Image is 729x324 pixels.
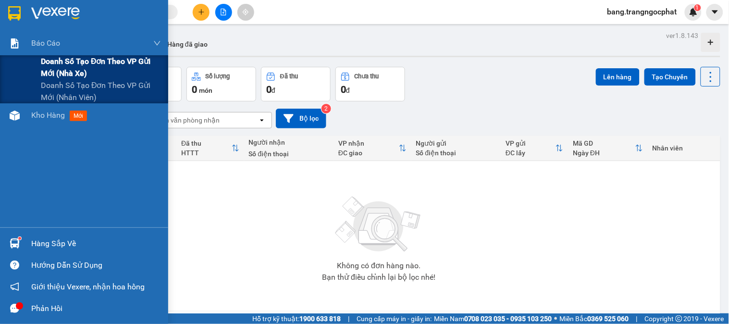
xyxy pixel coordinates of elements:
[249,138,329,146] div: Người nhận
[711,8,719,16] span: caret-down
[4,44,84,76] span: Địa chỉ:
[321,104,331,113] sup: 2
[10,238,20,249] img: warehouse-icon
[252,313,341,324] span: Hỗ trợ kỹ thuật:
[4,22,90,43] span: VP [GEOGRAPHIC_DATA]
[91,32,141,43] span: VP Rạch Giá
[501,136,568,161] th: Toggle SortBy
[276,109,326,128] button: Bộ lọc
[266,84,272,95] span: 0
[160,33,215,56] button: Hàng đã giao
[357,313,432,324] span: Cung cấp máy in - giấy in:
[299,315,341,323] strong: 1900 633 818
[31,37,60,49] span: Báo cáo
[636,313,638,324] span: |
[176,136,244,161] th: Toggle SortBy
[341,84,346,95] span: 0
[334,136,411,161] th: Toggle SortBy
[331,191,427,258] img: svg+xml;base64,PHN2ZyBjbGFzcz0ibGlzdC1wbHVnX19zdmciIHhtbG5zPSJodHRwOi8vd3d3LnczLm9yZy8yMDAwL3N2Zy...
[4,55,84,76] strong: [STREET_ADDRESS] Châu
[272,87,275,94] span: đ
[689,8,698,16] img: icon-new-feature
[416,139,496,147] div: Người gửi
[355,73,379,80] div: Chưa thu
[198,9,205,15] span: plus
[653,144,716,152] div: Nhân viên
[555,317,557,321] span: ⚪️
[694,4,701,11] sup: 1
[8,6,21,21] img: logo-vxr
[31,111,65,120] span: Kho hàng
[338,139,399,147] div: VP nhận
[192,84,197,95] span: 0
[31,258,161,273] div: Hướng dẫn sử dụng
[706,4,723,21] button: caret-down
[91,44,160,65] span: Địa chỉ:
[600,6,685,18] span: bang.trangngocphat
[434,313,552,324] span: Miền Nam
[181,139,231,147] div: Đã thu
[10,261,19,270] span: question-circle
[696,4,699,11] span: 1
[215,4,232,21] button: file-add
[560,313,629,324] span: Miền Bắc
[346,87,350,94] span: đ
[322,274,435,281] div: Bạn thử điều chỉnh lại bộ lọc nhé!
[193,4,210,21] button: plus
[10,282,19,291] span: notification
[153,39,161,47] span: down
[15,4,148,18] strong: NHÀ XE [PERSON_NAME]
[91,44,160,65] strong: 260A, [PERSON_NAME]
[596,68,640,86] button: Lên hàng
[261,67,331,101] button: Đã thu0đ
[644,68,696,86] button: Tạo Chuyến
[280,73,298,80] div: Đã thu
[31,237,161,251] div: Hàng sắp về
[506,139,556,147] div: VP gửi
[10,38,20,49] img: solution-icon
[506,149,556,157] div: ĐC lấy
[10,304,19,313] span: message
[242,9,249,15] span: aim
[31,301,161,316] div: Phản hồi
[701,33,720,52] div: Tạo kho hàng mới
[573,139,635,147] div: Mã GD
[338,149,399,157] div: ĐC giao
[186,67,256,101] button: Số lượng0món
[568,136,648,161] th: Toggle SortBy
[464,315,552,323] strong: 0708 023 035 - 0935 103 250
[249,150,329,158] div: Số điện thoại
[416,149,496,157] div: Số điện thoại
[335,67,405,101] button: Chưa thu0đ
[348,313,349,324] span: |
[41,55,161,79] span: Doanh số tạo đơn theo VP gửi mới (nhà xe)
[206,73,230,80] div: Số lượng
[181,149,231,157] div: HTTT
[337,262,420,270] div: Không có đơn hàng nào.
[676,315,682,322] span: copyright
[667,30,699,41] div: ver 1.8.143
[258,116,266,124] svg: open
[199,87,212,94] span: món
[31,281,145,293] span: Giới thiệu Vexere, nhận hoa hồng
[70,111,87,121] span: mới
[41,79,161,103] span: Doanh số tạo đơn theo VP gửi mới (nhân viên)
[237,4,254,21] button: aim
[18,237,21,240] sup: 1
[153,115,220,125] div: Chọn văn phòng nhận
[573,149,635,157] div: Ngày ĐH
[220,9,227,15] span: file-add
[10,111,20,121] img: warehouse-icon
[91,67,154,88] span: Điện thoại:
[588,315,629,323] strong: 0369 525 060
